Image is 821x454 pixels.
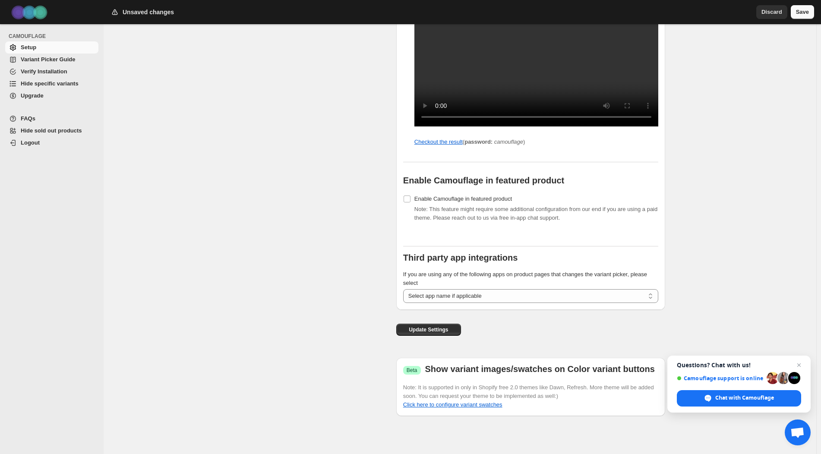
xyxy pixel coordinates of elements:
b: Show variant images/swatches on Color variant buttons [425,364,655,374]
span: FAQs [21,115,35,122]
span: Upgrade [21,92,44,99]
span: Enable Camouflage in featured product [414,195,512,202]
a: Logout [5,137,98,149]
button: Discard [756,5,787,19]
span: Chat with Camouflage [715,394,774,402]
b: Enable Camouflage in featured product [403,176,564,185]
span: Beta [407,367,417,374]
a: Setup [5,41,98,54]
a: Checkout the result [414,139,463,145]
span: Note: It is supported in only in Shopify free 2.0 themes like Dawn, Refresh. More theme will be a... [403,384,654,399]
span: Hide sold out products [21,127,82,134]
a: Open chat [785,419,811,445]
span: Logout [21,139,40,146]
a: Variant Picker Guide [5,54,98,66]
a: Hide sold out products [5,125,98,137]
a: Upgrade [5,90,98,102]
video: Add availability filter [414,5,658,126]
span: Save [796,8,809,16]
p: ( ) [414,138,658,146]
span: Camouflage support is online [677,375,764,381]
a: Verify Installation [5,66,98,78]
button: Save [791,5,814,19]
strong: password: [464,139,493,145]
span: Discard [761,8,782,16]
span: Variant Picker Guide [21,56,75,63]
b: Third party app integrations [403,253,518,262]
span: Verify Installation [21,68,67,75]
i: camouflage [494,139,523,145]
span: Hide specific variants [21,80,79,87]
span: If you are using any of the following apps on product pages that changes the variant picker, plea... [403,271,647,286]
span: Questions? Chat with us! [677,362,801,369]
h2: Unsaved changes [123,8,174,16]
a: FAQs [5,113,98,125]
span: Chat with Camouflage [677,390,801,407]
span: Note: This feature might require some additional configuration from our end if you are using a pa... [414,206,657,221]
span: Update Settings [409,326,448,333]
a: Click here to configure variant swatches [403,401,502,408]
a: Hide specific variants [5,78,98,90]
button: Update Settings [396,324,461,336]
span: CAMOUFLAGE [9,33,99,40]
span: Setup [21,44,36,50]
